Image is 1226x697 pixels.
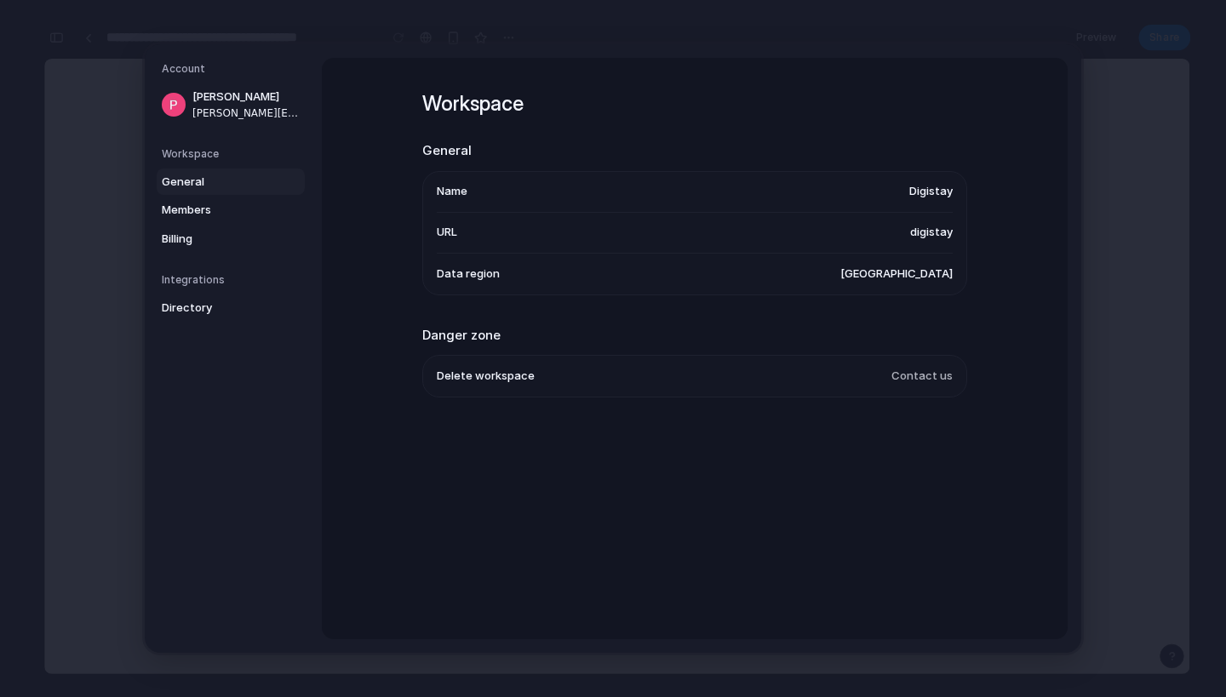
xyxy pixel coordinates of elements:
span: Digistay [909,183,953,200]
h1: Workspace [422,89,967,119]
a: Members [157,197,305,224]
a: Billing [157,226,305,253]
span: Data region [437,266,500,283]
h5: Workspace [162,146,305,162]
span: [GEOGRAPHIC_DATA] [840,266,953,283]
span: Members [162,202,271,219]
h2: Danger zone [422,326,967,346]
span: General [162,174,271,191]
span: Contact us [891,368,953,385]
span: URL [437,224,457,241]
h5: Account [162,61,305,77]
span: Name [437,183,467,200]
span: [PERSON_NAME][EMAIL_ADDRESS] [192,106,301,121]
span: Billing [162,231,271,248]
span: [PERSON_NAME] [192,89,301,106]
h2: General [422,141,967,161]
span: Directory [162,300,271,317]
a: General [157,169,305,196]
span: digistay [910,224,953,241]
a: [PERSON_NAME][PERSON_NAME][EMAIL_ADDRESS] [157,83,305,126]
a: Directory [157,294,305,322]
span: Delete workspace [437,368,535,385]
h5: Integrations [162,272,305,288]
